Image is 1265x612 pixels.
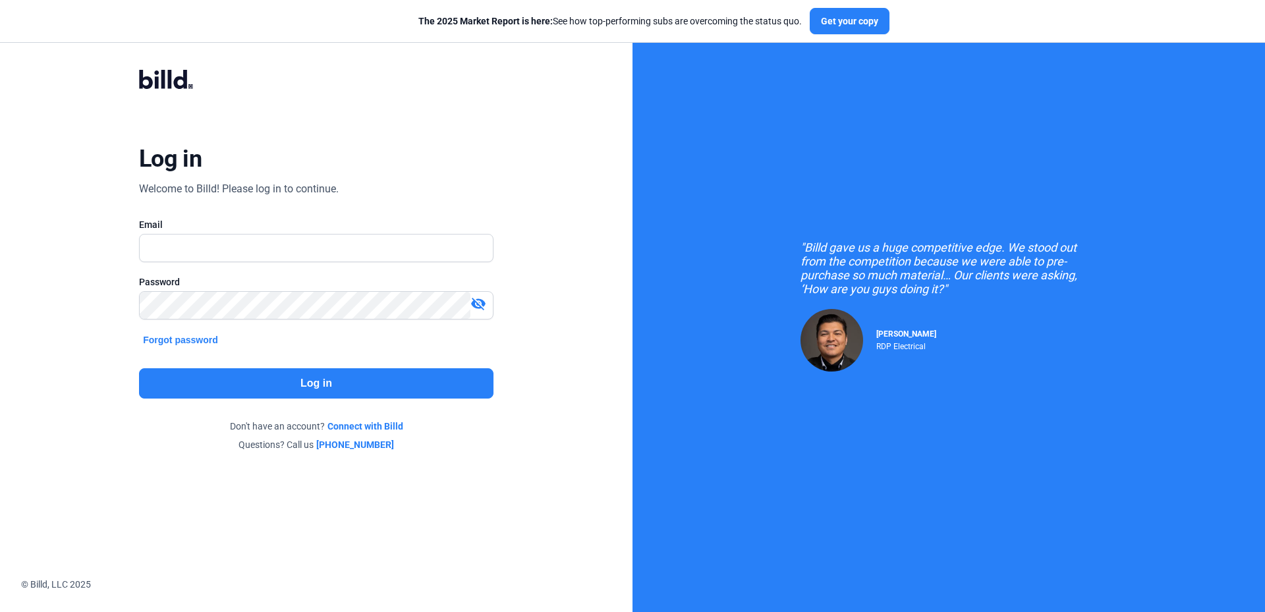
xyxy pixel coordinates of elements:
div: See how top-performing subs are overcoming the status quo. [418,14,802,28]
img: Raul Pacheco [801,309,863,372]
div: Questions? Call us [139,438,493,451]
button: Get your copy [810,8,889,34]
a: Connect with Billd [327,420,403,433]
div: RDP Electrical [876,339,936,351]
button: Log in [139,368,493,399]
mat-icon: visibility_off [470,296,486,312]
span: The 2025 Market Report is here: [418,16,553,26]
div: Log in [139,144,202,173]
div: Welcome to Billd! Please log in to continue. [139,181,339,197]
div: "Billd gave us a huge competitive edge. We stood out from the competition because we were able to... [801,240,1097,296]
span: [PERSON_NAME] [876,329,936,339]
div: Email [139,218,493,231]
div: Password [139,275,493,289]
button: Forgot password [139,333,222,347]
a: [PHONE_NUMBER] [316,438,394,451]
div: Don't have an account? [139,420,493,433]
